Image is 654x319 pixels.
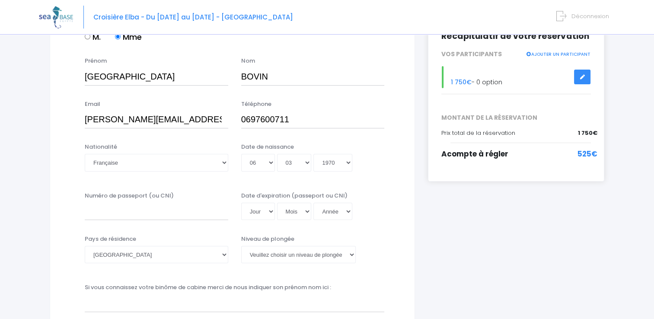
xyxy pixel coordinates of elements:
[526,50,590,57] a: AJOUTER UN PARTICIPANT
[85,57,107,65] label: Prénom
[85,235,136,243] label: Pays de résidence
[85,283,331,292] label: Si vous connaissez votre binôme de cabine merci de nous indiquer son prénom nom ici :
[241,235,294,243] label: Niveau de plongée
[571,12,609,20] span: Déconnexion
[441,149,508,159] span: Acompte à régler
[435,66,597,88] div: - 0 option
[85,34,90,39] input: M.
[115,31,142,43] label: Mme
[577,149,597,160] span: 525€
[115,34,121,39] input: Mme
[241,100,271,108] label: Téléphone
[435,50,597,59] div: VOS PARTICIPANTS
[85,100,100,108] label: Email
[241,191,348,200] label: Date d'expiration (passeport ou CNI)
[85,143,117,151] label: Nationalité
[441,31,591,41] h2: Récapitulatif de votre réservation
[435,113,597,122] span: MONTANT DE LA RÉSERVATION
[441,129,515,137] span: Prix total de la réservation
[578,129,597,137] span: 1 750€
[241,57,255,65] label: Nom
[241,143,294,151] label: Date de naissance
[93,13,293,22] span: Croisière Elba - Du [DATE] au [DATE] - [GEOGRAPHIC_DATA]
[451,78,472,86] span: 1 750€
[85,31,101,43] label: M.
[85,191,174,200] label: Numéro de passeport (ou CNI)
